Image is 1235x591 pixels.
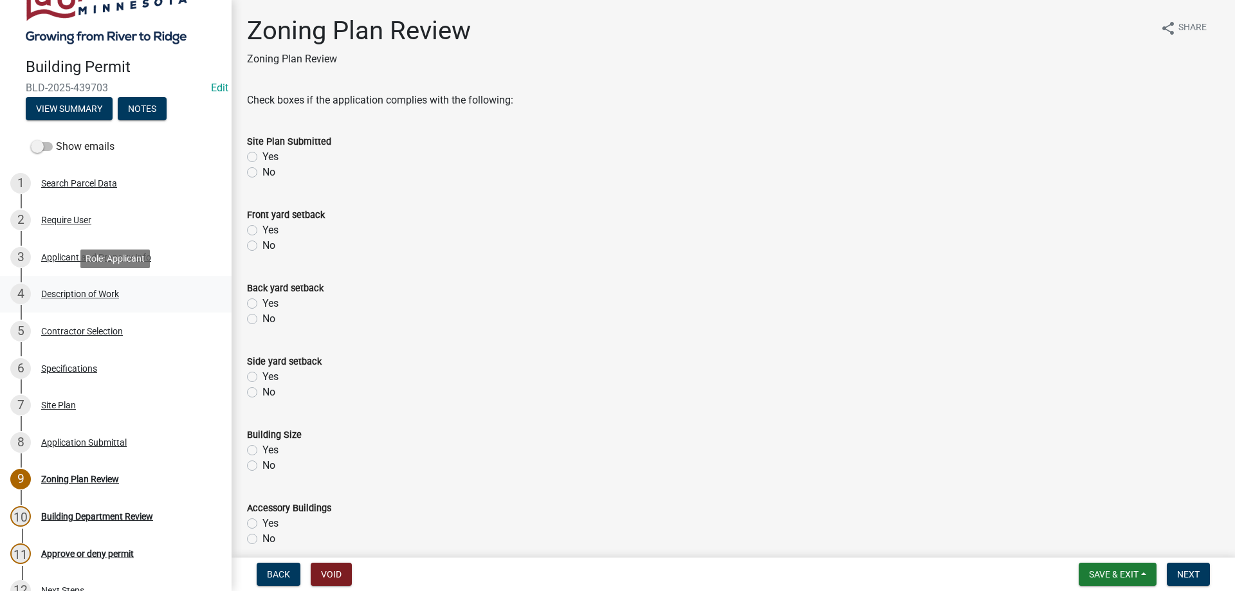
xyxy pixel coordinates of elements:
[262,516,279,531] label: Yes
[262,458,275,473] label: No
[262,149,279,165] label: Yes
[247,504,331,513] label: Accessory Buildings
[26,104,113,114] wm-modal-confirm: Summary
[26,97,113,120] button: View Summary
[10,284,31,304] div: 4
[1089,569,1139,579] span: Save & Exit
[311,563,352,586] button: Void
[41,401,76,410] div: Site Plan
[41,253,151,262] div: Applicant and Property Info
[10,358,31,379] div: 6
[262,385,275,400] label: No
[247,431,302,440] label: Building Size
[1150,15,1217,41] button: shareShare
[247,138,331,147] label: Site Plan Submitted
[10,395,31,415] div: 7
[262,296,279,311] label: Yes
[247,15,471,46] h1: Zoning Plan Review
[41,512,153,521] div: Building Department Review
[10,469,31,489] div: 9
[247,211,325,220] label: Front yard setback
[1167,563,1210,586] button: Next
[262,311,275,327] label: No
[10,506,31,527] div: 10
[26,82,206,94] span: BLD-2025-439703
[10,543,31,564] div: 11
[118,104,167,114] wm-modal-confirm: Notes
[1177,569,1200,579] span: Next
[26,58,221,77] h4: Building Permit
[41,475,119,484] div: Zoning Plan Review
[31,139,114,154] label: Show emails
[41,179,117,188] div: Search Parcel Data
[247,93,1220,108] div: Check boxes if the application complies with the following:
[262,165,275,180] label: No
[262,238,275,253] label: No
[118,97,167,120] button: Notes
[1178,21,1207,36] span: Share
[10,210,31,230] div: 2
[41,327,123,336] div: Contractor Selection
[247,51,471,67] p: Zoning Plan Review
[10,247,31,268] div: 3
[80,250,150,268] div: Role: Applicant
[41,289,119,298] div: Description of Work
[10,321,31,341] div: 5
[257,563,300,586] button: Back
[211,82,228,94] wm-modal-confirm: Edit Application Number
[211,82,228,94] a: Edit
[41,438,127,447] div: Application Submittal
[262,223,279,238] label: Yes
[267,569,290,579] span: Back
[10,173,31,194] div: 1
[1160,21,1176,36] i: share
[41,215,91,224] div: Require User
[262,442,279,458] label: Yes
[41,364,97,373] div: Specifications
[1079,563,1157,586] button: Save & Exit
[41,549,134,558] div: Approve or deny permit
[262,531,275,547] label: No
[247,358,322,367] label: Side yard setback
[10,432,31,453] div: 8
[262,369,279,385] label: Yes
[247,284,324,293] label: Back yard setback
